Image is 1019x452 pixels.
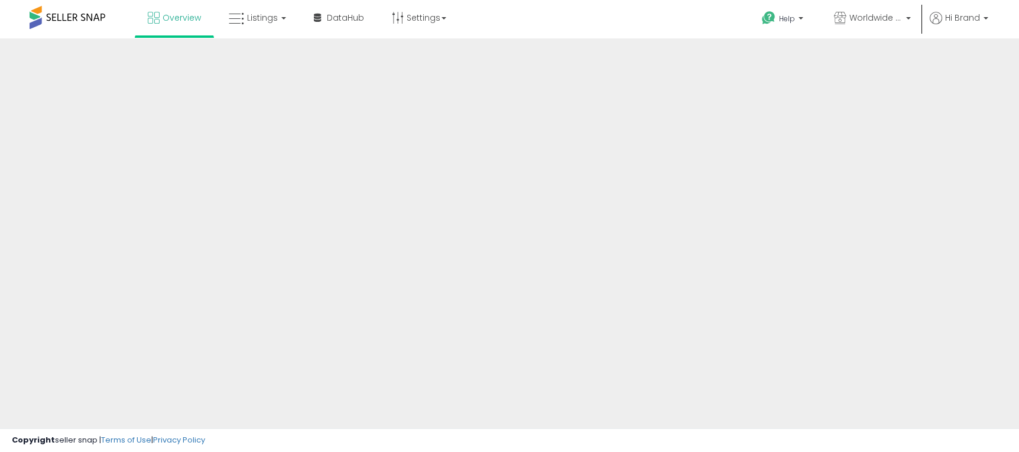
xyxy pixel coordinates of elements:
[930,12,988,38] a: Hi Brand
[752,2,815,38] a: Help
[153,434,205,446] a: Privacy Policy
[761,11,776,25] i: Get Help
[945,12,980,24] span: Hi Brand
[12,434,55,446] strong: Copyright
[101,434,151,446] a: Terms of Use
[849,12,903,24] span: Worldwide Nutrition
[247,12,278,24] span: Listings
[12,435,205,446] div: seller snap | |
[327,12,364,24] span: DataHub
[779,14,795,24] span: Help
[163,12,201,24] span: Overview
